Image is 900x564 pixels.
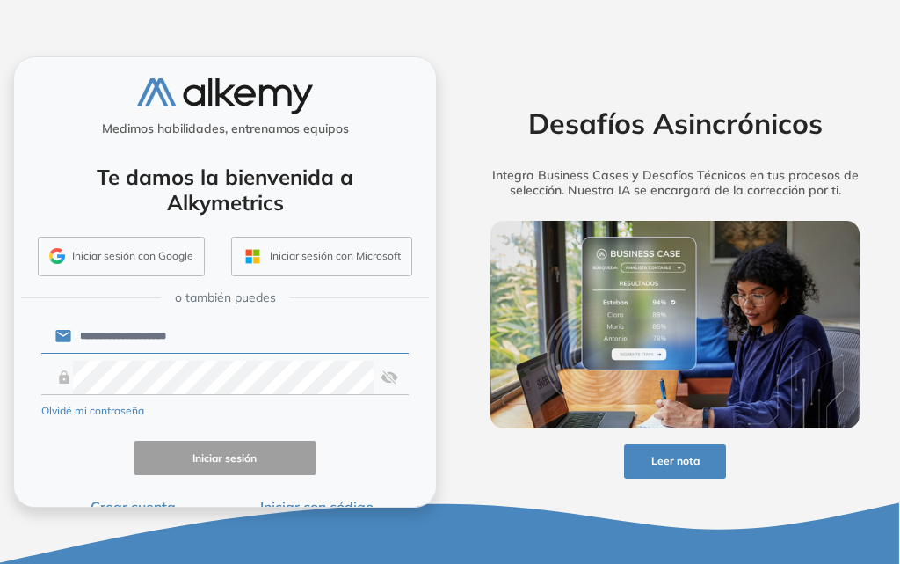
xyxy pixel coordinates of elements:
[243,246,263,267] img: OUTLOOK_ICON
[470,106,880,140] h2: Desafíos Asincrónicos
[134,441,317,475] button: Iniciar sesión
[381,361,398,394] img: asd
[38,237,205,277] button: Iniciar sesión con Google
[231,237,412,277] button: Iniciar sesión con Microsoft
[584,360,900,564] iframe: Chat Widget
[137,78,313,114] img: logo-alkemy
[41,496,225,517] button: Crear cuenta
[49,248,65,264] img: GMAIL_ICON
[584,360,900,564] div: Widget de chat
[470,168,880,198] h5: Integra Business Cases y Desafíos Técnicos en tus procesos de selección. Nuestra IA se encargará ...
[21,121,429,136] h5: Medimos habilidades, entrenamos equipos
[225,496,409,517] button: Iniciar con código
[41,403,144,419] button: Olvidé mi contraseña
[490,221,859,428] img: img-more-info
[175,289,276,307] span: o también puedes
[37,165,413,216] h4: Te damos la bienvenida a Alkymetrics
